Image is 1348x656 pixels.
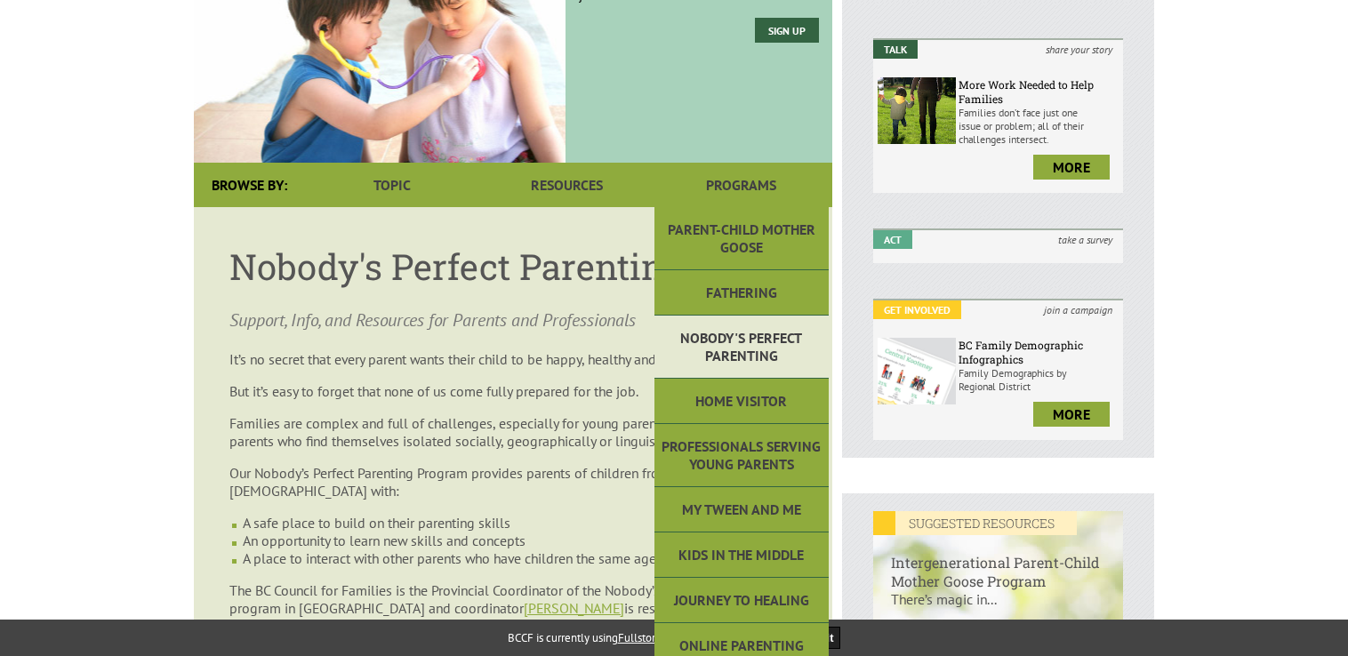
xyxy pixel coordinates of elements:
[1033,402,1110,427] a: more
[229,382,797,400] p: But it’s easy to forget that none of us come fully prepared for the job.
[873,230,912,249] em: Act
[959,366,1119,393] p: Family Demographics by Regional District
[229,464,797,500] p: Our Nobody’s Perfect Parenting Program provides parents of children from birth to age [DEMOGRAPHI...
[654,270,829,316] a: Fathering
[654,487,829,532] a: My Tween and Me
[873,511,1077,535] em: SUGGESTED RESOURCES
[959,77,1119,106] h6: More Work Needed to Help Families
[243,532,797,549] li: An opportunity to learn new skills and concepts
[194,163,305,207] div: Browse By:
[873,535,1123,590] h6: Intergenerational Parent-Child Mother Goose Program
[1033,300,1123,319] i: join a campaign
[654,163,829,207] a: Programs
[654,379,829,424] a: Home Visitor
[654,578,829,623] a: Journey to Healing
[873,40,918,59] em: Talk
[873,590,1123,626] p: There’s magic in...
[229,243,797,290] h1: Nobody's Perfect Parenting
[654,424,829,487] a: Professionals Serving Young Parents
[229,414,797,450] p: Families are complex and full of challenges, especially for young parents, single parents or pare...
[243,514,797,532] li: A safe place to build on their parenting skills
[654,207,829,270] a: Parent-Child Mother Goose
[654,316,829,379] a: Nobody's Perfect Parenting
[524,599,624,617] a: [PERSON_NAME]
[654,532,829,578] a: Kids in the Middle
[755,18,819,43] a: Sign up
[243,549,797,567] li: A place to interact with other parents who have children the same age
[1035,40,1123,59] i: share your story
[229,581,797,635] p: The BC Council for Families is the Provincial Coordinator of the Nobody’s Perfect Parenting progr...
[229,350,797,368] p: It’s no secret that every parent wants their child to be happy, healthy and safe.
[959,106,1119,146] p: Families don’t face just one issue or problem; all of their challenges intersect.
[305,163,479,207] a: Topic
[479,163,654,207] a: Resources
[959,338,1119,366] h6: BC Family Demographic Infographics
[618,630,661,645] a: Fullstory
[1047,230,1123,249] i: take a survey
[229,308,797,332] p: Support, Info, and Resources for Parents and Professionals
[873,300,961,319] em: Get Involved
[1033,155,1110,180] a: more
